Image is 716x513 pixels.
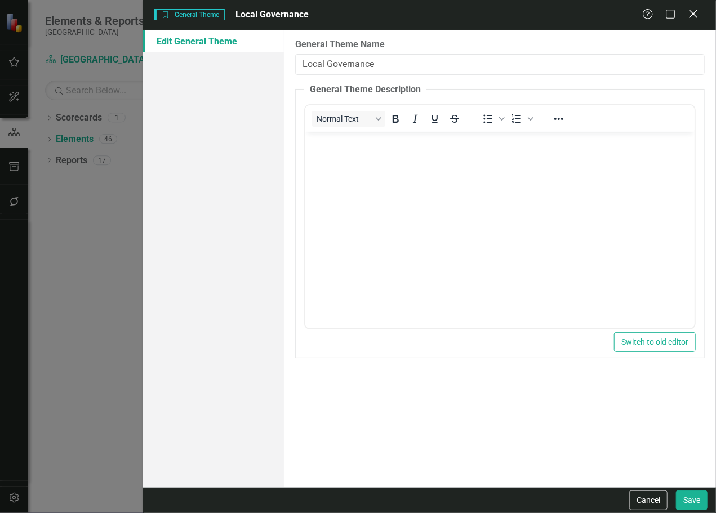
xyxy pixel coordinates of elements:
span: Normal Text [317,114,372,123]
button: Cancel [629,490,668,510]
button: Italic [406,111,425,127]
input: General Theme Name [295,54,705,75]
label: General Theme Name [295,38,705,51]
a: Edit General Theme [143,30,284,52]
iframe: Rich Text Area [305,132,695,328]
button: Block Normal Text [312,111,385,127]
button: Reveal or hide additional toolbar items [549,111,568,127]
button: Bold [386,111,405,127]
span: Local Governance [236,9,309,20]
button: Underline [425,111,444,127]
button: Switch to old editor [614,332,696,352]
span: General Theme [154,9,224,20]
button: Save [676,490,708,510]
div: Bullet list [478,111,506,127]
legend: General Theme Description [304,83,426,96]
div: Numbered list [507,111,535,127]
button: Strikethrough [445,111,464,127]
